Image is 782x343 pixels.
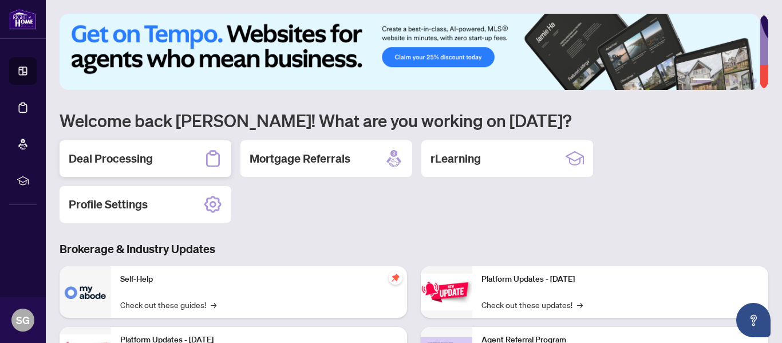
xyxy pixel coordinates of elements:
[16,312,30,328] span: SG
[60,241,768,257] h3: Brokerage & Industry Updates
[60,266,111,318] img: Self-Help
[577,298,583,311] span: →
[734,78,738,83] button: 4
[211,298,216,311] span: →
[743,78,748,83] button: 5
[250,151,350,167] h2: Mortgage Referrals
[389,271,402,285] span: pushpin
[736,303,771,337] button: Open asap
[69,196,148,212] h2: Profile Settings
[725,78,729,83] button: 3
[431,151,481,167] h2: rLearning
[693,78,711,83] button: 1
[120,273,398,286] p: Self-Help
[421,274,472,310] img: Platform Updates - June 23, 2025
[752,78,757,83] button: 6
[120,298,216,311] a: Check out these guides!→
[9,9,37,30] img: logo
[481,298,583,311] a: Check out these updates!→
[716,78,720,83] button: 2
[60,14,760,90] img: Slide 0
[60,109,768,131] h1: Welcome back [PERSON_NAME]! What are you working on [DATE]?
[69,151,153,167] h2: Deal Processing
[481,273,759,286] p: Platform Updates - [DATE]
